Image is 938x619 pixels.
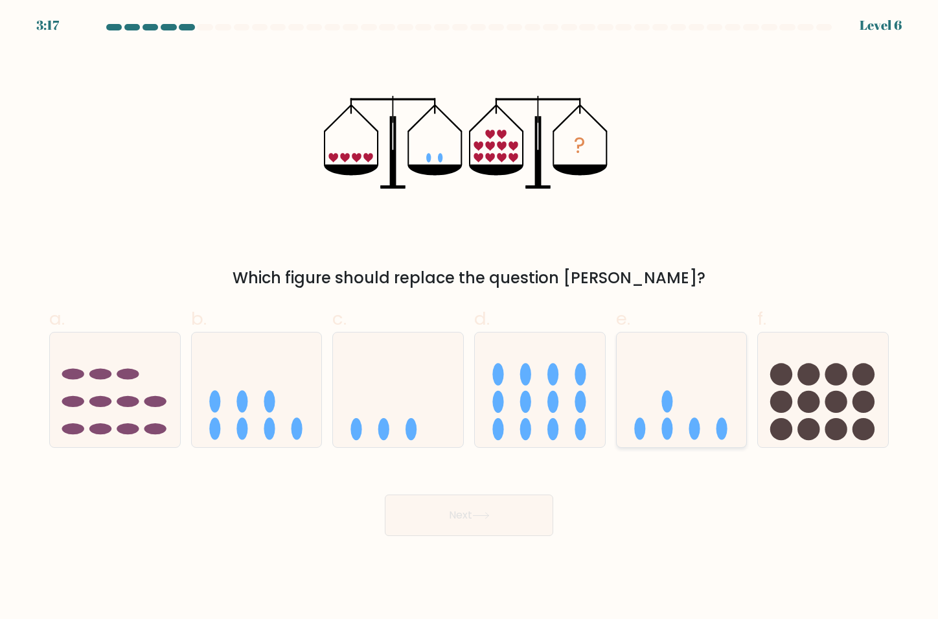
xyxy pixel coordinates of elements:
[474,306,490,331] span: d.
[57,266,881,290] div: Which figure should replace the question [PERSON_NAME]?
[757,306,766,331] span: f.
[616,306,630,331] span: e.
[36,16,59,35] div: 3:17
[49,306,65,331] span: a.
[332,306,347,331] span: c.
[385,495,553,536] button: Next
[860,16,902,35] div: Level 6
[191,306,207,331] span: b.
[574,130,586,161] tspan: ?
